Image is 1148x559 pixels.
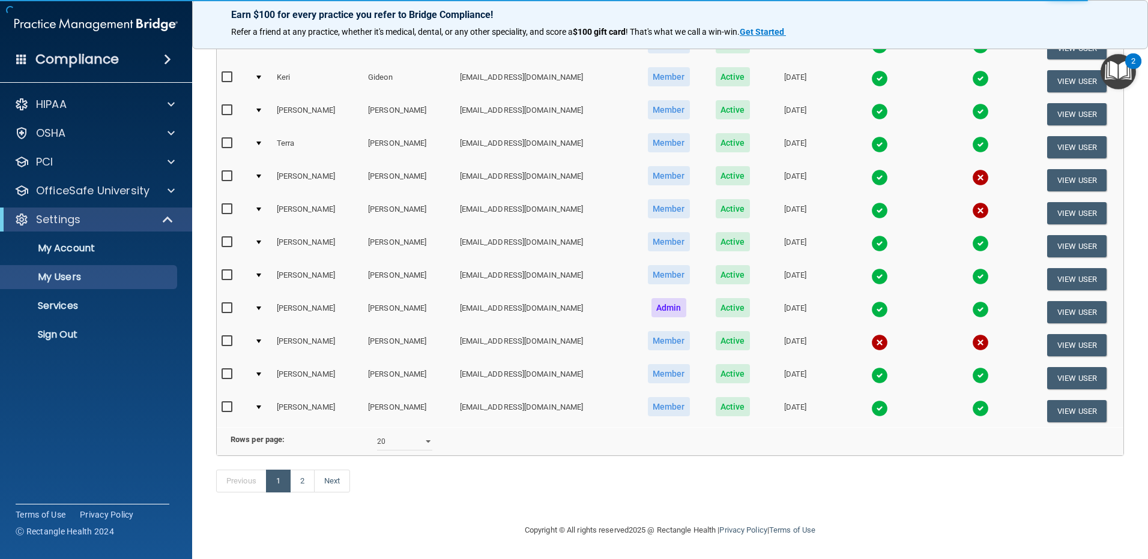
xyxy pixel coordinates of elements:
img: tick.e7d51cea.svg [871,301,888,318]
button: View User [1047,367,1107,389]
span: Member [648,67,690,86]
span: Member [648,364,690,383]
span: Member [648,133,690,152]
td: [DATE] [762,98,828,131]
img: tick.e7d51cea.svg [871,202,888,219]
button: View User [1047,103,1107,125]
img: tick.e7d51cea.svg [972,367,989,384]
td: [DATE] [762,164,828,197]
td: [DATE] [762,296,828,329]
span: Ⓒ Rectangle Health 2024 [16,525,114,537]
td: [EMAIL_ADDRESS][DOMAIN_NAME] [455,362,635,395]
td: [DATE] [762,263,828,296]
td: [PERSON_NAME] [272,197,364,230]
span: Active [716,100,750,119]
td: [EMAIL_ADDRESS][DOMAIN_NAME] [455,395,635,427]
span: Active [716,265,750,284]
td: [PERSON_NAME] [363,263,455,296]
button: View User [1047,334,1107,356]
a: Terms of Use [769,525,815,534]
img: cross.ca9f0e7f.svg [972,202,989,219]
td: [PERSON_NAME] [272,395,364,427]
a: PCI [14,155,175,169]
img: tick.e7d51cea.svg [972,103,989,120]
img: tick.e7d51cea.svg [871,268,888,285]
td: [PERSON_NAME] [272,362,364,395]
td: [EMAIL_ADDRESS][DOMAIN_NAME] [455,98,635,131]
span: Active [716,67,750,86]
span: Active [716,397,750,416]
p: HIPAA [36,97,67,112]
button: View User [1047,169,1107,191]
td: Terra [272,131,364,164]
img: tick.e7d51cea.svg [972,400,989,417]
td: [PERSON_NAME] [272,230,364,263]
td: [PERSON_NAME] [272,98,364,131]
img: tick.e7d51cea.svg [871,103,888,120]
td: [PERSON_NAME] [363,164,455,197]
a: OfficeSafe University [14,184,175,198]
h4: Compliance [35,51,119,68]
strong: Get Started [740,27,784,37]
p: Services [8,300,172,312]
td: [PERSON_NAME] [272,329,364,362]
td: [EMAIL_ADDRESS][DOMAIN_NAME] [455,329,635,362]
a: 1 [266,470,291,492]
td: [EMAIL_ADDRESS][DOMAIN_NAME] [455,263,635,296]
td: [PERSON_NAME] [272,263,364,296]
p: OfficeSafe University [36,184,150,198]
a: Previous [216,470,267,492]
td: [PERSON_NAME] [363,395,455,427]
b: Rows per page: [231,435,285,444]
img: tick.e7d51cea.svg [972,235,989,252]
img: tick.e7d51cea.svg [871,367,888,384]
button: View User [1047,235,1107,257]
td: [PERSON_NAME] [363,230,455,263]
td: [DATE] [762,395,828,427]
img: tick.e7d51cea.svg [972,301,989,318]
td: [EMAIL_ADDRESS][DOMAIN_NAME] [455,164,635,197]
span: Member [648,232,690,251]
a: Settings [14,212,174,227]
button: View User [1047,268,1107,290]
span: Refer a friend at any practice, whether it's medical, dental, or any other speciality, and score a [231,27,573,37]
a: Next [314,470,350,492]
strong: $100 gift card [573,27,626,37]
td: [PERSON_NAME] [363,131,455,164]
img: tick.e7d51cea.svg [972,268,989,285]
span: Active [716,331,750,350]
button: View User [1047,70,1107,92]
span: Member [648,166,690,185]
img: cross.ca9f0e7f.svg [972,334,989,351]
img: tick.e7d51cea.svg [871,400,888,417]
img: tick.e7d51cea.svg [871,136,888,153]
span: Active [716,232,750,251]
a: HIPAA [14,97,175,112]
span: Member [648,265,690,284]
td: [EMAIL_ADDRESS][DOMAIN_NAME] [455,197,635,230]
p: Sign Out [8,329,172,341]
a: Get Started [740,27,786,37]
img: cross.ca9f0e7f.svg [871,334,888,351]
td: Gideon [363,65,455,98]
button: View User [1047,400,1107,422]
a: 2 [290,470,315,492]
img: tick.e7d51cea.svg [871,169,888,186]
span: Active [716,133,750,152]
td: [DATE] [762,329,828,362]
button: View User [1047,202,1107,224]
td: [PERSON_NAME] [363,362,455,395]
img: cross.ca9f0e7f.svg [972,169,989,186]
td: [PERSON_NAME] [363,98,455,131]
a: Privacy Policy [719,525,767,534]
span: Active [716,166,750,185]
p: My Users [8,271,172,283]
span: Member [648,199,690,218]
p: Settings [36,212,80,227]
td: [DATE] [762,65,828,98]
td: [PERSON_NAME] [272,296,364,329]
td: [EMAIL_ADDRESS][DOMAIN_NAME] [455,230,635,263]
button: Open Resource Center, 2 new notifications [1101,54,1136,89]
td: [DATE] [762,197,828,230]
img: tick.e7d51cea.svg [972,70,989,87]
